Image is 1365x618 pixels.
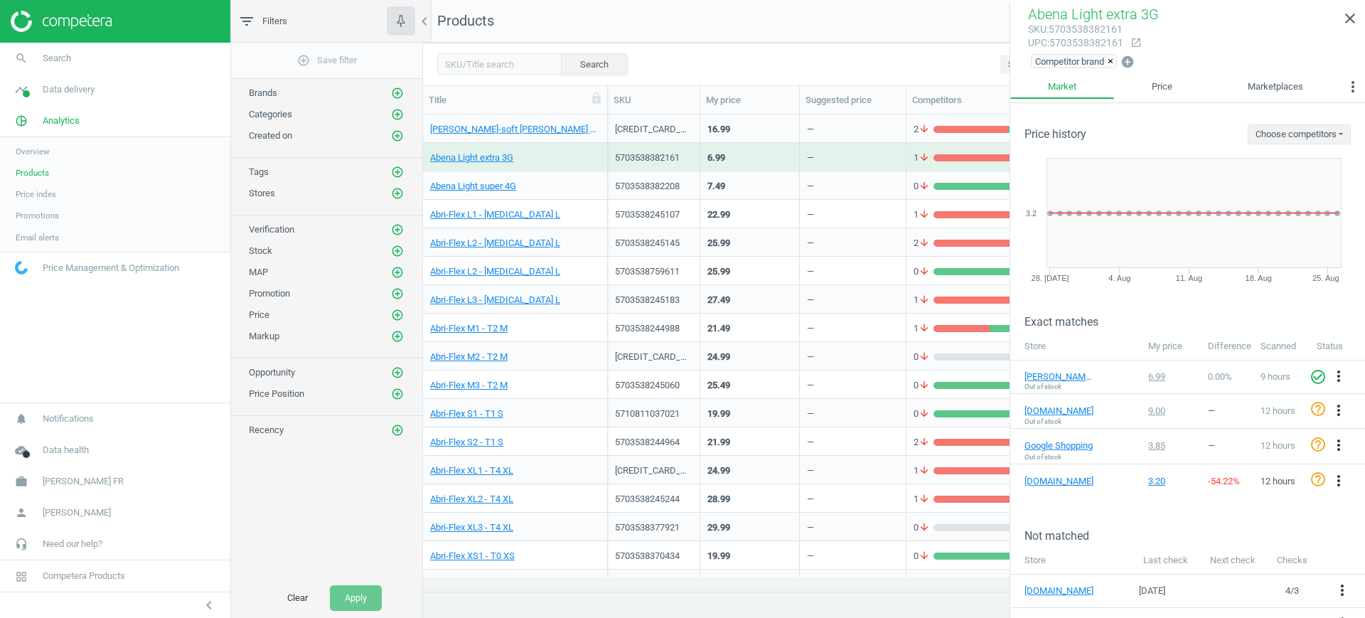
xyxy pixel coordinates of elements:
[1208,439,1246,452] div: —
[615,123,692,136] div: [CREDIT_CARD_NUMBER]
[807,351,814,368] div: —
[43,262,179,275] span: Price Management & Optimization
[1330,368,1347,385] i: more_vert
[1176,274,1202,282] tspan: 11. Aug
[919,379,930,392] i: arrow_downward
[615,464,692,477] div: [CREDIT_CARD_NUMBER]
[914,379,933,392] span: 0
[615,180,692,193] div: 5703538382208
[272,585,323,611] button: Clear
[807,322,814,340] div: —
[707,379,730,392] div: 25.49
[615,407,692,420] div: 5710811037021
[390,244,405,258] button: add_circle_outline
[43,412,94,425] span: Notifications
[1330,402,1347,419] i: more_vert
[297,54,310,67] i: add_circle_outline
[807,407,814,425] div: —
[390,86,405,100] button: add_circle_outline
[430,294,560,307] a: Abri-Flex L3 - [MEDICAL_DATA] L
[430,265,560,278] a: Abri-Flex L2 - [MEDICAL_DATA] L
[16,167,49,179] span: Products
[1000,55,1110,75] button: Select all on page (200)
[430,180,516,193] a: Abena Light super 4G
[249,267,268,277] span: MAP
[390,329,405,343] button: add_circle_outline
[1148,475,1194,488] div: 3.20
[1123,37,1142,50] a: open_in_new
[15,261,28,275] img: wGWNvw8QSZomAAAAABJRU5ErkJggg==
[1248,124,1351,144] button: Choose competitors
[707,208,730,221] div: 22.99
[1201,334,1253,361] th: Difference
[615,521,692,534] div: 5703538377921
[807,294,814,311] div: —
[1267,575,1317,608] td: 4 / 3
[16,232,59,243] span: Email alerts
[8,76,35,103] i: timeline
[1148,439,1194,452] div: 3.85
[1026,209,1037,218] text: 3.2
[1120,55,1135,69] i: add_circle
[706,94,793,107] div: My price
[390,186,405,201] button: add_circle_outline
[1024,405,1096,417] a: [DOMAIN_NAME]
[1260,371,1290,382] span: 9 hours
[1344,78,1361,95] i: more_vert
[16,210,59,221] span: Promotions
[1208,476,1240,486] span: -54.22 %
[615,237,692,250] div: 5703538245145
[391,129,404,142] i: add_circle_outline
[914,123,933,136] span: 2
[1253,334,1310,361] th: Scanned
[423,114,1365,577] div: grid
[919,208,930,221] i: arrow_downward
[707,407,730,420] div: 19.99
[430,208,560,221] a: Abri-Flex L1 - [MEDICAL_DATA] L
[1008,58,1103,71] span: Select all on page (200)
[1330,437,1347,454] i: more_vert
[391,87,404,100] i: add_circle_outline
[8,499,35,526] i: person
[1024,452,1061,462] span: Out of stock
[430,351,508,363] a: Abri-Flex M2 - T2 M
[390,107,405,122] button: add_circle_outline
[249,388,304,399] span: Price Position
[914,550,933,563] span: 0
[807,208,814,226] div: —
[43,114,80,127] span: Analytics
[1312,274,1339,282] tspan: 25. Aug
[615,436,692,449] div: 5703538244964
[707,151,725,164] div: 6.99
[8,531,35,558] i: headset_mic
[390,308,405,322] button: add_circle_outline
[914,322,933,335] span: 1
[249,288,290,299] span: Promotion
[707,237,730,250] div: 25.99
[390,129,405,143] button: add_circle_outline
[391,245,404,257] i: add_circle_outline
[1330,368,1347,386] button: more_vert
[919,493,930,506] i: arrow_downward
[707,123,730,136] div: 16.99
[1330,472,1347,489] i: more_vert
[1024,417,1061,427] span: Out of stock
[1024,371,1096,383] a: [PERSON_NAME] FR
[919,123,930,136] i: arrow_downward
[707,521,730,534] div: 29.99
[914,521,933,534] span: 0
[707,493,730,506] div: 28.99
[707,294,730,307] div: 27.49
[807,180,814,198] div: —
[707,265,730,278] div: 25.99
[615,351,692,363] div: [CREDIT_CARD_NUMBER]
[390,423,405,437] button: add_circle_outline
[914,237,933,250] span: 2
[200,597,218,614] i: chevron_left
[1010,75,1114,99] a: Market
[249,425,284,435] span: Recency
[1028,6,1159,23] span: Abena Light extra 3G
[1028,37,1047,48] span: upc
[11,11,112,32] img: ajHJNr6hYgQAAAAASUVORK5CYII=
[914,208,933,221] span: 1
